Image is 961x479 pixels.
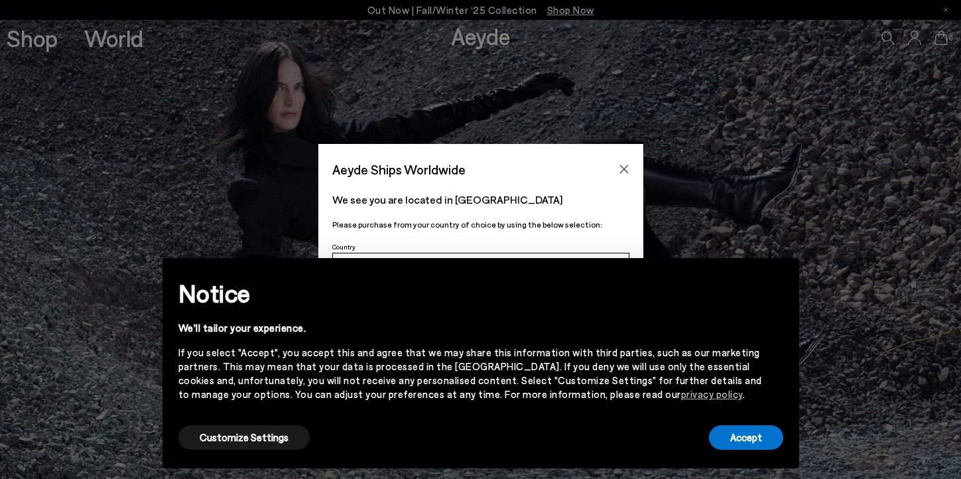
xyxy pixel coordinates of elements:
a: privacy policy [681,388,743,400]
div: We'll tailor your experience. [178,321,762,335]
div: If you select "Accept", you accept this and agree that we may share this information with third p... [178,346,762,401]
button: Close [614,159,634,179]
span: Aeyde Ships Worldwide [332,158,466,181]
button: Accept [709,425,783,450]
p: Please purchase from your country of choice by using the below selection: [332,218,629,231]
h2: Notice [178,276,762,310]
p: We see you are located in [GEOGRAPHIC_DATA] [332,192,629,208]
span: × [773,268,783,287]
button: Customize Settings [178,425,310,450]
span: Country [332,243,355,251]
button: Close this notice [762,262,794,294]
